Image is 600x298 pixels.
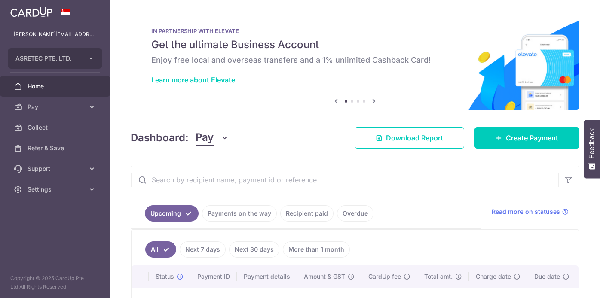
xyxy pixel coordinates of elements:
span: Read more on statuses [492,207,560,216]
a: Recipient paid [280,205,334,222]
span: Create Payment [506,133,558,143]
img: Renovation banner [131,14,579,110]
span: Collect [28,123,84,132]
span: Home [28,82,84,91]
span: CardUp fee [368,272,401,281]
th: Payment details [237,265,297,288]
h5: Get the ultimate Business Account [151,38,559,52]
p: [PERSON_NAME][EMAIL_ADDRESS][DOMAIN_NAME] [14,30,96,39]
span: Settings [28,185,84,194]
a: Learn more about Elevate [151,76,235,84]
h4: Dashboard: [131,130,189,146]
span: Total amt. [424,272,453,281]
a: Overdue [337,205,373,222]
span: Refer & Save [28,144,84,152]
a: More than 1 month [283,241,350,258]
a: Next 30 days [229,241,279,258]
span: Pay [196,130,214,146]
a: Payments on the way [202,205,277,222]
input: Search by recipient name, payment id or reference [131,166,558,194]
a: Upcoming [145,205,199,222]
span: Due date [534,272,560,281]
span: Amount & GST [304,272,345,281]
h6: Enjoy free local and overseas transfers and a 1% unlimited Cashback Card! [151,55,559,65]
button: ASRETEC PTE. LTD. [8,48,102,69]
a: Download Report [355,127,464,149]
span: Pay [28,103,84,111]
a: All [145,241,176,258]
button: Feedback - Show survey [584,120,600,178]
span: Feedback [588,128,596,158]
img: CardUp [10,7,52,17]
span: Support [28,164,84,173]
span: ASRETEC PTE. LTD. [15,54,79,63]
p: IN PARTNERSHIP WITH ELEVATE [151,27,559,34]
th: Payment ID [190,265,237,288]
span: Download Report [386,133,443,143]
span: Charge date [476,272,511,281]
span: Status [156,272,174,281]
button: Pay [196,130,229,146]
a: Next 7 days [180,241,226,258]
a: Read more on statuses [492,207,569,216]
a: Create Payment [474,127,579,149]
